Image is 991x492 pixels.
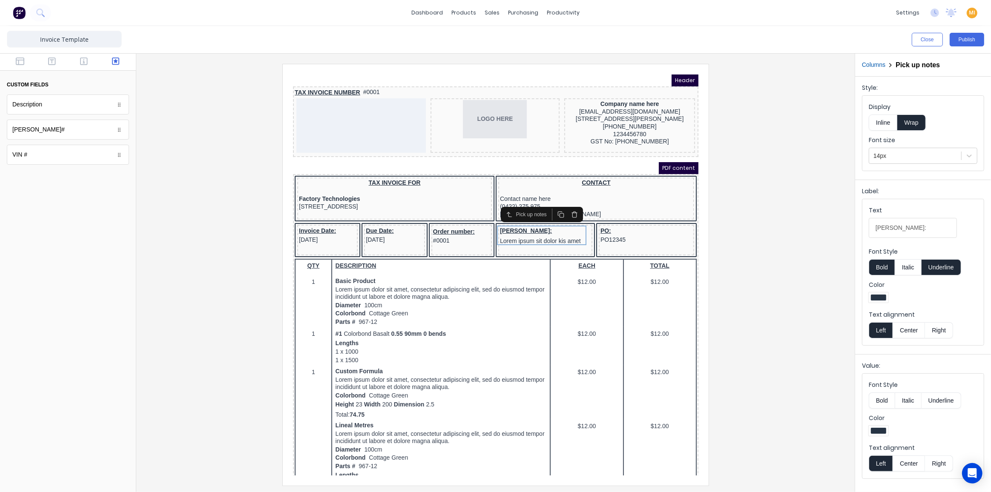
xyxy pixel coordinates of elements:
button: Right [925,322,953,338]
button: Bold [869,259,895,275]
label: Font Style [869,380,977,389]
span: PDF content [366,88,405,100]
div: [PERSON_NAME]:Lorem ipsum sit dolor kis amet [207,152,298,172]
div: Invoice Date:[DATE]Due Date:[DATE]Order number:#0001[PERSON_NAME]:Lorem ipsum sit dolor kis ametP... [2,149,404,184]
button: Underline [922,392,961,409]
div: TAX INVOICE FORFactory Technologies[STREET_ADDRESS]CONTACTContact name here(0422) 275 975[EMAIL_A... [2,101,404,149]
button: Wrap [897,114,925,131]
div: [EMAIL_ADDRESS][DOMAIN_NAME] [207,136,399,143]
label: Font Style [869,247,977,256]
div: [STREET_ADDRESS] [6,128,197,136]
button: Left [869,455,893,472]
div: Style: [862,83,984,95]
div: Value: [862,361,984,373]
div: Text [869,206,957,218]
button: Italic [895,259,922,275]
div: Factory Technologies [6,120,197,128]
button: Duplicate [261,134,275,146]
div: productivity [543,6,584,19]
img: Factory [13,6,26,19]
div: Description [7,94,129,114]
div: [PHONE_NUMBER] [273,48,400,56]
div: LOGO HERECompany name here[EMAIL_ADDRESS][DOMAIN_NAME][STREET_ADDRESS][PERSON_NAME][PHONE_NUMBER]... [2,23,404,81]
label: Text alignment [869,443,977,452]
div: purchasing [504,6,543,19]
label: Color [869,414,977,422]
label: Color [869,280,977,289]
div: [PERSON_NAME]# [12,125,65,134]
div: LOGO HERE [139,26,265,64]
div: Description [12,100,42,109]
button: Left [869,322,893,338]
label: Text alignment [869,310,977,319]
div: CONTACT [207,105,399,112]
button: Underline [922,259,961,275]
div: settings [892,6,924,19]
div: (0422) 275 975 [207,128,399,136]
div: Company name here [273,26,400,33]
div: TAX INVOICE NUMBER#0001 [2,14,404,23]
div: Order number:#0001 [140,152,197,172]
div: VIN # [7,145,129,165]
div: Due Date:[DATE] [73,152,130,169]
button: Italic [895,392,922,409]
div: VIN # [12,150,27,159]
div: GST No: [PHONE_NUMBER] [273,63,400,71]
div: Open Intercom Messenger [962,463,982,483]
div: [PERSON_NAME]# [7,120,129,140]
div: PO:PO12345 [307,152,399,169]
span: MI [969,9,975,17]
div: Pick up notes [223,136,257,144]
label: Font size [869,136,977,144]
label: Display [869,103,977,111]
div: Invoice Date:[DATE] [6,152,63,169]
div: sales [480,6,504,19]
div: Contact name here [207,120,399,128]
a: dashboard [407,6,447,19]
span: loading [490,58,501,69]
button: Close [912,33,943,46]
div: custom fields [7,81,49,89]
div: TAX INVOICE FOR [6,105,197,112]
div: [STREET_ADDRESS][PERSON_NAME] [273,41,400,49]
button: Delete [275,134,288,146]
button: Inline [869,114,897,131]
input: Enter template name here [7,31,122,48]
button: Bold [869,392,895,409]
button: Right [925,455,953,472]
div: Label: [862,187,984,199]
button: Columns [862,60,885,69]
button: Select parent [210,134,223,146]
h2: Pick up notes [896,61,940,69]
div: [EMAIL_ADDRESS][DOMAIN_NAME] [273,33,400,41]
button: custom fields [7,77,129,92]
button: Center [893,322,925,338]
button: Publish [950,33,984,46]
div: 1234456780 [273,56,400,63]
input: Text [869,218,957,238]
button: Center [893,455,925,472]
div: products [447,6,480,19]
